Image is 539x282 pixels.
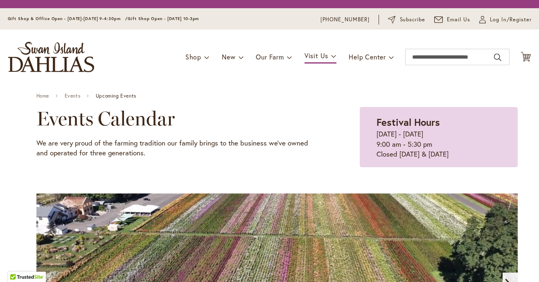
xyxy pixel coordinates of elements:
span: Gift Shop & Office Open - [DATE]-[DATE] 9-4:30pm / [8,16,128,21]
span: Email Us [447,16,470,24]
span: Subscribe [400,16,426,24]
a: Subscribe [388,16,425,24]
span: Upcoming Events [96,93,136,99]
a: Home [36,93,49,99]
button: Search [494,51,501,64]
span: New [222,52,235,61]
p: [DATE] - [DATE] 9:00 am - 5:30 pm Closed [DATE] & [DATE] [377,129,501,159]
strong: Festival Hours [377,116,440,129]
span: Help Center [349,52,386,61]
h2: Events Calendar [36,107,319,130]
span: Gift Shop Open - [DATE] 10-3pm [128,16,199,21]
a: Email Us [434,16,470,24]
a: Log In/Register [479,16,532,24]
a: Events [65,93,81,99]
span: Our Farm [256,52,284,61]
span: Shop [185,52,201,61]
a: [PHONE_NUMBER] [320,16,370,24]
a: store logo [8,42,94,72]
span: Visit Us [304,51,328,60]
p: We are very proud of the farming tradition our family brings to the business we've owned and oper... [36,138,319,158]
span: Log In/Register [490,16,532,24]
